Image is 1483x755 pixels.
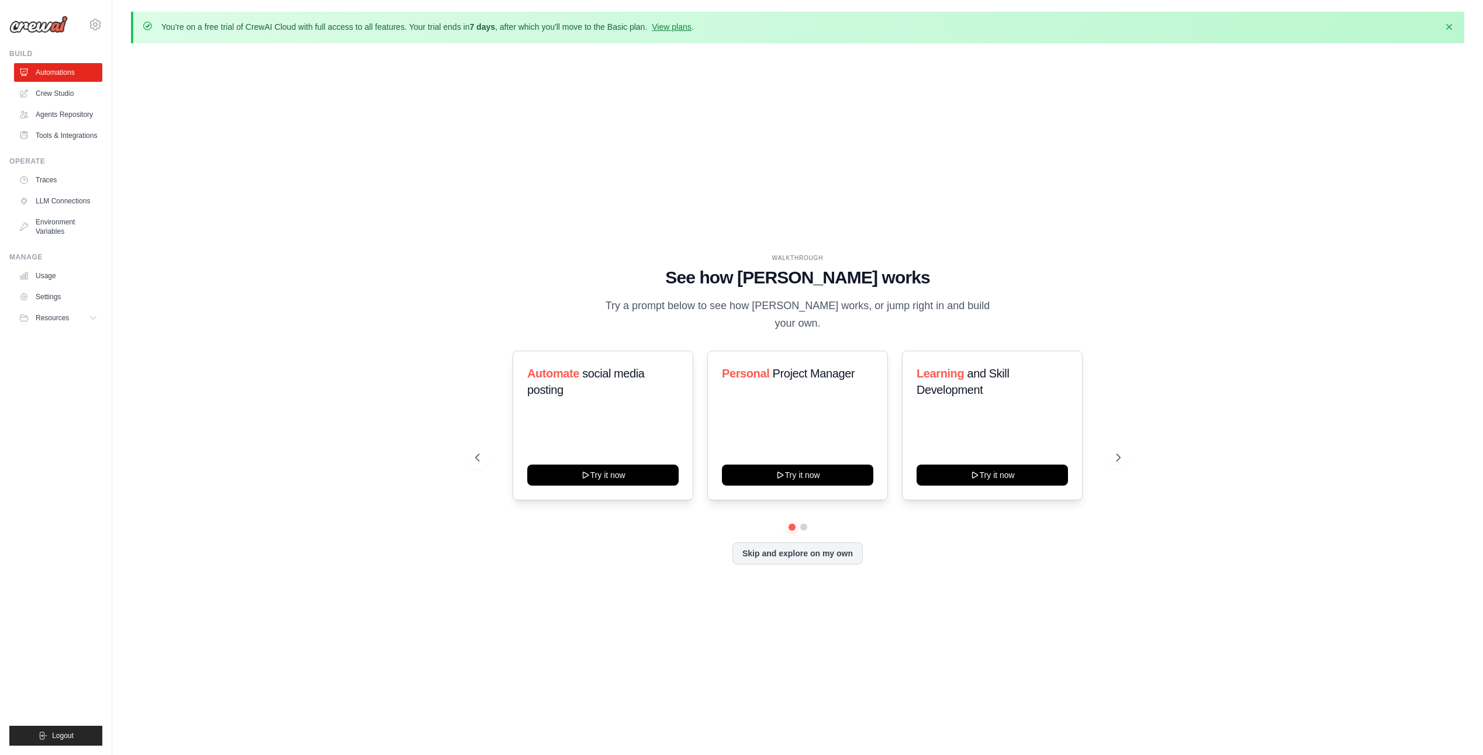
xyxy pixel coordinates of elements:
[161,21,694,33] p: You're on a free trial of CrewAI Cloud with full access to all features. Your trial ends in , aft...
[917,367,1009,396] span: and Skill Development
[14,63,102,82] a: Automations
[917,465,1068,486] button: Try it now
[732,542,863,564] button: Skip and explore on my own
[14,171,102,189] a: Traces
[9,157,102,166] div: Operate
[14,288,102,306] a: Settings
[527,465,679,486] button: Try it now
[1425,699,1483,755] iframe: Chat Widget
[9,49,102,58] div: Build
[14,309,102,327] button: Resources
[722,367,769,380] span: Personal
[52,731,74,740] span: Logout
[14,126,102,145] a: Tools & Integrations
[14,213,102,241] a: Environment Variables
[469,22,495,32] strong: 7 days
[14,266,102,285] a: Usage
[722,465,873,486] button: Try it now
[475,254,1121,262] div: WALKTHROUGH
[9,726,102,746] button: Logout
[14,84,102,103] a: Crew Studio
[772,367,855,380] span: Project Manager
[527,367,645,396] span: social media posting
[527,367,579,380] span: Automate
[14,105,102,124] a: Agents Repository
[9,16,68,33] img: Logo
[475,267,1121,288] h1: See how [PERSON_NAME] works
[917,367,964,380] span: Learning
[652,22,691,32] a: View plans
[14,192,102,210] a: LLM Connections
[36,313,69,323] span: Resources
[602,297,994,332] p: Try a prompt below to see how [PERSON_NAME] works, or jump right in and build your own.
[9,252,102,262] div: Manage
